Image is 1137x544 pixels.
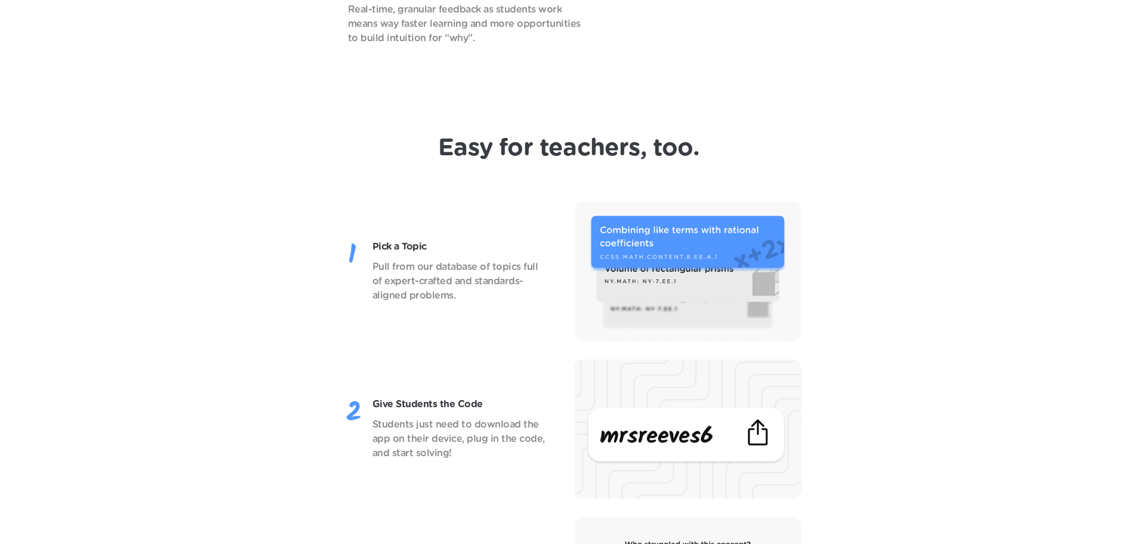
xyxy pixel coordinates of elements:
[372,239,547,254] p: Pick a Topic
[348,2,591,45] p: Real-time, granular feedback as students work means way faster learning and more opportunities to...
[438,134,699,162] h1: Easy for teachers, too.
[372,260,547,303] p: Pull from our database of topics full of expert-crafted and standards-aligned problems.
[372,417,547,460] p: Students just need to download the app on their device, plug in the code, and start solving!
[372,397,547,411] p: Give Students the Code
